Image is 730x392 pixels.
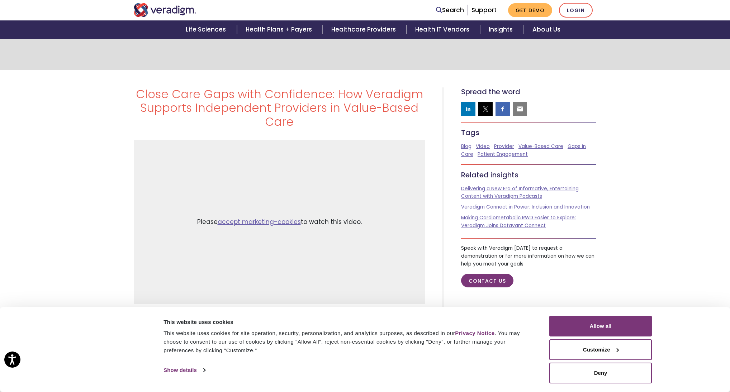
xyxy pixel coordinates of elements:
img: twitter sharing button [482,105,489,113]
a: accept marketing-cookies [218,217,301,226]
img: email sharing button [516,105,523,113]
a: Contact Us [461,274,513,288]
a: Support [471,6,497,14]
button: Customize [549,339,652,360]
a: Privacy Notice [455,330,494,336]
a: Healthcare Providers [323,20,407,39]
a: About Us [524,20,569,39]
a: Value-Based Care [518,143,563,150]
img: facebook sharing button [499,105,506,113]
a: Insights [480,20,523,39]
img: Veradigm logo [134,3,196,17]
p: Speak with Veradigm [DATE] to request a demonstration or for more information on how we can help ... [461,244,596,268]
a: Login [559,3,593,18]
a: Veradigm Connect in Power: Inclusion and Innovation [461,204,590,210]
a: Get Demo [508,3,552,17]
button: Deny [549,363,652,383]
h1: Close Care Gaps with Confidence: How Veradigm Supports Independent Providers in Value-Based Care [134,87,425,129]
span: Please to watch this video. [197,217,362,227]
button: Allow all [549,316,652,336]
a: Life Sciences [177,20,237,39]
img: linkedin sharing button [465,105,472,113]
div: This website uses cookies [163,318,533,326]
a: Making Cardiometabolic RWD Easier to Explore: Veradigm Joins Datavant Connect [461,214,576,229]
div: This website uses cookies for site operation, security, personalization, and analytics purposes, ... [163,329,533,355]
h5: Related insights [461,171,596,179]
a: Blog [461,143,471,150]
a: Health Plans + Payers [237,20,323,39]
a: Search [436,5,464,15]
h5: Tags [461,128,596,137]
iframe: Drift Chat Widget [592,340,721,383]
a: Gaps in Care [461,143,586,158]
a: Health IT Vendors [407,20,480,39]
a: Patient Engagement [478,151,528,158]
a: Show details [163,365,205,376]
h5: Spread the word [461,87,596,96]
a: Provider [494,143,514,150]
a: Delivering a New Era of Informative, Entertaining Content with Veradigm Podcasts [461,185,579,200]
a: Video [476,143,490,150]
